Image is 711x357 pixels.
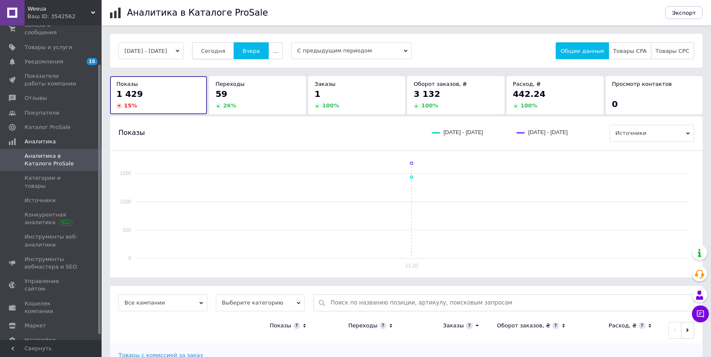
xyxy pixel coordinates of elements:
span: 15 % [124,102,137,109]
span: Оборот заказов, ₴ [413,81,467,87]
span: Выберите категорию [216,294,305,311]
button: Вчера [234,42,269,59]
span: Категории и товары [25,174,78,189]
span: Источники [25,197,55,204]
span: 26 % [223,102,236,109]
div: Расход, ₴ [609,322,637,330]
button: Общие данные [556,42,609,59]
span: Weeua [28,5,91,13]
span: Конкурентная аналитика [25,211,78,226]
button: Товары CPC [651,42,694,59]
span: Маркет [25,322,46,330]
span: Аналитика [25,138,56,146]
span: Все кампании [118,294,207,311]
span: Вчера [243,48,260,54]
button: Сегодня [192,42,234,59]
span: Кошелек компании [25,300,78,315]
span: 100 % [322,102,339,109]
span: Управление сайтом [25,277,78,293]
span: Аналитика в Каталоге ProSale [25,152,78,168]
span: 1 429 [116,89,143,99]
span: Товары CPA [613,48,647,54]
input: Поиск по названию позиции, артикулу, поисковым запросам [331,295,689,311]
span: Заказы [314,81,335,87]
span: С предыдущим периодом [291,42,412,59]
span: Показы [118,128,145,137]
text: 1500 [120,170,131,176]
span: 100 % [521,102,537,109]
span: Инструменты вебмастера и SEO [25,255,78,271]
text: 0 [128,255,131,261]
h1: Аналитика в Каталоге ProSale [127,8,268,18]
text: 500 [123,227,131,233]
span: Расход, ₴ [513,81,541,87]
text: 1000 [120,199,131,205]
span: Экспорт [672,10,696,16]
span: Переходы [215,81,245,87]
span: Общие данные [560,48,604,54]
span: Настройки [25,336,55,344]
span: Каталог ProSale [25,124,70,131]
span: ... [273,48,278,54]
span: Заказы и сообщения [25,21,78,36]
span: 0 [612,99,618,109]
span: 442.24 [513,89,546,99]
span: Товары и услуги [25,44,72,51]
span: 1 [314,89,320,99]
div: Показы [270,322,291,330]
button: Экспорт [665,6,703,19]
span: Инструменты веб-аналитики [25,233,78,248]
button: ... [268,42,283,59]
span: Отзывы [25,94,47,102]
text: 11.10 [405,263,418,269]
span: Источники [609,125,694,142]
span: 59 [215,89,227,99]
span: Товары CPC [656,48,689,54]
button: Чат с покупателем [692,305,709,322]
span: 100 % [421,102,438,109]
span: Просмотр контактов [612,81,672,87]
button: Товары CPA [609,42,651,59]
div: Ваш ID: 3542562 [28,13,102,20]
span: Уведомления [25,58,63,66]
span: Показы [116,81,138,87]
div: Переходы [348,322,378,330]
span: 3 132 [413,89,440,99]
div: Заказы [443,322,464,330]
button: [DATE] - [DATE] [118,42,184,59]
span: Покупатели [25,109,59,117]
span: Показатели работы компании [25,72,78,88]
span: 15 [87,58,97,65]
span: Сегодня [201,48,225,54]
div: Оборот заказов, ₴ [497,322,550,330]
